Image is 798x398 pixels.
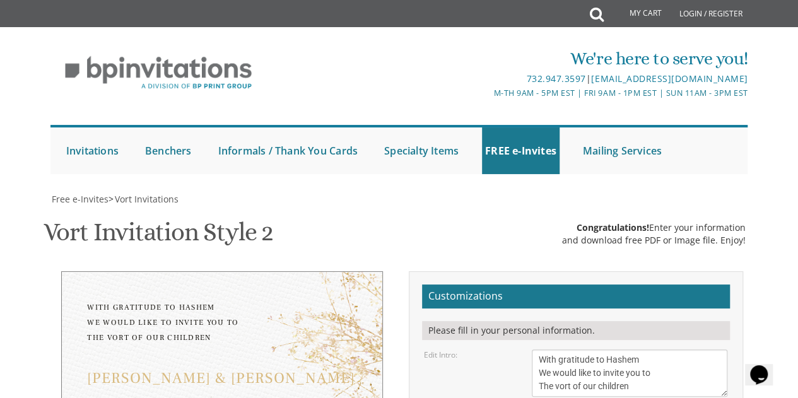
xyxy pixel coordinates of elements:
div: and download free PDF or Image file. Enjoy! [562,234,746,247]
a: 732.947.3597 [527,73,586,85]
a: Free e-Invites [50,193,109,205]
textarea: With gratitude to Hashem We would like to invite you to The vort of our children [532,349,728,397]
a: Mailing Services [580,127,665,174]
a: FREE e-Invites [482,127,560,174]
iframe: chat widget [745,348,785,385]
a: Vort Invitations [114,193,179,205]
span: Free e-Invites [52,193,109,205]
div: We're here to serve you! [283,46,748,71]
a: Invitations [63,127,122,174]
a: Specialty Items [381,127,462,174]
a: Informals / Thank You Cards [215,127,361,174]
div: [PERSON_NAME] & [PERSON_NAME] [87,371,357,386]
span: > [109,193,179,205]
label: Edit Intro: [424,349,457,360]
a: My Cart [602,1,671,26]
img: BP Invitation Loft [50,47,267,99]
div: Please fill in your personal information. [422,321,730,340]
span: Vort Invitations [115,193,179,205]
div: Enter your information [562,221,746,234]
a: Benchers [142,127,195,174]
h2: Customizations [422,284,730,308]
div: M-Th 9am - 5pm EST | Fri 9am - 1pm EST | Sun 11am - 3pm EST [283,86,748,100]
div: | [283,71,748,86]
h1: Vort Invitation Style 2 [44,218,273,255]
a: [EMAIL_ADDRESS][DOMAIN_NAME] [591,73,748,85]
div: With gratitude to Hashem We would like to invite you to The vort of our children [87,300,357,346]
span: Congratulations! [577,221,649,233]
